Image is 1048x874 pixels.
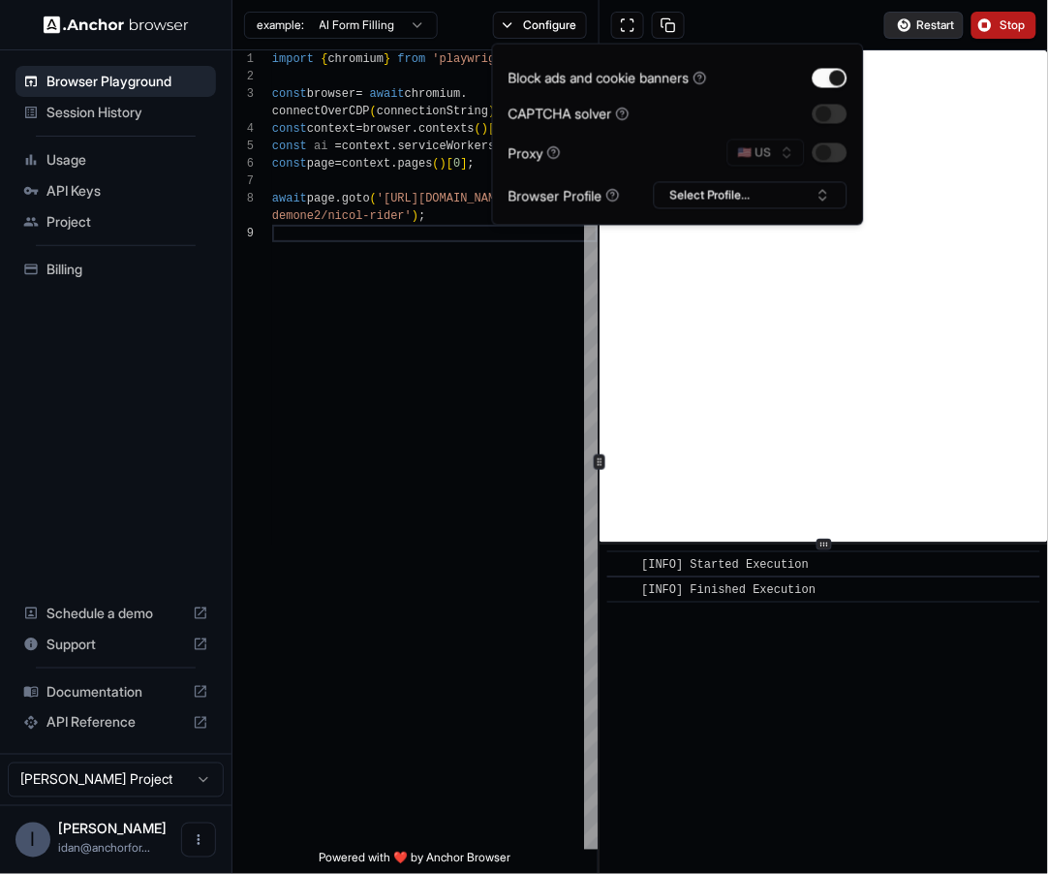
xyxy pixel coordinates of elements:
span: } [384,52,390,66]
span: page [307,157,335,171]
div: 4 [232,120,254,138]
span: Project [46,212,208,232]
div: Project [15,206,216,237]
span: const [272,122,307,136]
div: API Reference [15,707,216,738]
span: connectOverCDP [272,105,370,118]
span: goto [342,192,370,205]
span: page [307,192,335,205]
span: ai [314,140,327,153]
span: Idan Raman [58,821,167,837]
span: contexts [418,122,475,136]
span: API Reference [46,713,185,733]
button: Stop [971,12,1036,39]
button: Restart [884,12,964,39]
div: 9 [232,225,254,242]
span: = [335,140,342,153]
div: Usage [15,144,216,175]
button: Open menu [181,823,216,858]
span: = [355,87,362,101]
span: browser [307,87,355,101]
span: ( [433,157,440,171]
span: Restart [916,17,954,33]
span: ( [370,105,377,118]
span: context [307,122,355,136]
span: ) [412,209,418,223]
img: Anchor Logo [44,16,189,34]
span: '[URL][DOMAIN_NAME] [377,192,509,205]
span: 0 [453,157,460,171]
span: demone2/nicol-rider' [272,209,412,223]
span: Billing [46,260,208,279]
span: ​ [617,580,627,600]
span: . [390,157,397,171]
div: 2 [232,68,254,85]
div: 7 [232,172,254,190]
span: import [272,52,314,66]
span: idan@anchorforge.io [58,841,150,856]
span: browser [363,122,412,136]
span: ; [468,157,475,171]
span: ) [481,122,488,136]
span: Powered with ❤️ by Anchor Browser [320,851,511,874]
div: Browser Profile [509,185,620,205]
span: Browser Playground [46,72,208,91]
div: Documentation [15,676,216,707]
span: context [342,140,390,153]
span: pages [398,157,433,171]
span: Stop [1001,17,1028,33]
div: Browser Playground [15,66,216,97]
div: Billing [15,254,216,285]
button: Copy session ID [652,12,685,39]
span: example: [257,17,304,33]
span: await [370,87,405,101]
span: connectionString [377,105,488,118]
div: I [15,823,50,858]
span: Usage [46,150,208,170]
span: = [355,122,362,136]
span: = [335,157,342,171]
span: Support [46,635,185,654]
span: . [390,140,397,153]
span: 'playwright' [433,52,516,66]
span: const [272,157,307,171]
div: Session History [15,97,216,128]
span: [ [447,157,453,171]
span: context [342,157,390,171]
span: Session History [46,103,208,122]
span: API Keys [46,181,208,201]
div: CAPTCHA solver [509,104,630,124]
button: Open in full screen [611,12,644,39]
span: await [272,192,307,205]
div: API Keys [15,175,216,206]
div: Block ads and cookie banners [509,68,707,88]
div: 8 [232,190,254,207]
span: . [412,122,418,136]
span: const [272,87,307,101]
span: . [335,192,342,205]
div: Proxy [509,142,561,163]
span: ​ [617,555,627,575]
div: 3 [232,85,254,103]
div: Schedule a demo [15,598,216,629]
span: . [460,87,467,101]
span: [INFO] Started Execution [641,558,809,572]
div: Support [15,629,216,660]
button: Select Profile... [654,182,848,209]
span: ( [475,122,481,136]
div: 6 [232,155,254,172]
span: ( [370,192,377,205]
span: ) [440,157,447,171]
span: from [398,52,426,66]
span: [INFO] Finished Execution [641,583,816,597]
div: 1 [232,50,254,68]
span: serviceWorkers [398,140,496,153]
span: const [272,140,307,153]
button: Configure [493,12,587,39]
span: chromium [405,87,461,101]
span: ; [418,209,425,223]
span: ) [488,105,495,118]
span: Documentation [46,682,185,702]
span: [ [488,122,495,136]
div: 5 [232,138,254,155]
